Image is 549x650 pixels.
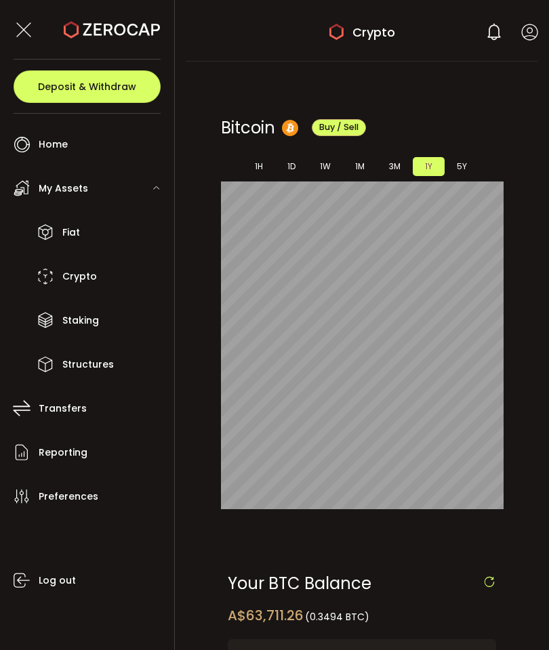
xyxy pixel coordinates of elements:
[445,157,479,176] li: 5Y
[275,157,308,176] li: 1D
[62,223,80,242] span: Fiat
[62,355,114,374] span: Structures
[39,443,87,462] span: Reporting
[228,559,496,592] div: Your BTC Balance
[377,157,413,176] li: 3M
[39,487,98,506] span: Preferences
[39,135,68,154] span: Home
[388,504,549,650] iframe: Chat Widget
[62,267,97,286] span: Crypto
[308,157,343,176] li: 1W
[319,121,359,133] span: Buy / Sell
[39,571,76,590] span: Log out
[413,157,445,176] li: 1Y
[38,82,136,91] span: Deposit & Withdraw
[352,23,395,41] span: Crypto
[221,116,366,139] div: Bitcoin
[305,610,369,624] span: (0.3494 BTC)
[39,399,87,418] span: Transfers
[228,605,369,626] div: A$63,711.26
[39,179,88,198] span: My Assets
[62,311,99,330] span: Staking
[343,157,377,176] li: 1M
[312,119,366,136] button: Buy / Sell
[243,157,275,176] li: 1H
[14,70,161,103] button: Deposit & Withdraw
